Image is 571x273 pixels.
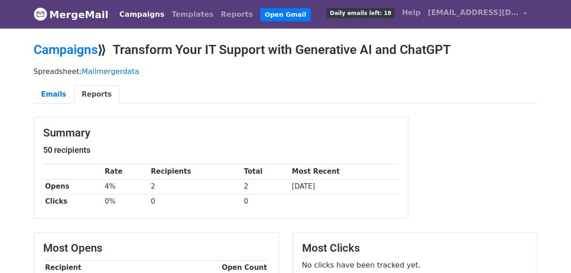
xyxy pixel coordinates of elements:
a: Daily emails left: 18 [323,4,398,22]
td: 0 [242,194,290,209]
th: Most Recent [290,164,399,179]
th: Opens [43,179,103,194]
td: 0% [103,194,149,209]
td: 4% [103,179,149,194]
span: Daily emails left: 18 [327,8,394,18]
h5: 50 recipients [43,145,399,155]
th: Clicks [43,194,103,209]
th: Recipients [149,164,242,179]
a: Reports [74,85,119,104]
h3: Most Opens [43,242,269,255]
td: 0 [149,194,242,209]
p: Spreadsheet: [34,67,538,76]
p: No clicks have been tracked yet. [302,260,528,270]
a: MergeMail [34,5,109,24]
td: [DATE] [290,179,399,194]
a: Mailmergerdata [82,67,139,76]
img: MergeMail logo [34,7,47,21]
a: Templates [168,5,217,24]
td: 2 [149,179,242,194]
h2: ⟫ Transform Your IT Support with Generative AI and ChatGPT [34,42,538,58]
h3: Summary [43,127,399,140]
td: 2 [242,179,290,194]
a: [EMAIL_ADDRESS][DOMAIN_NAME] [424,4,531,25]
a: Reports [217,5,257,24]
a: Open Gmail [260,8,311,21]
a: Help [398,4,424,22]
a: Emails [34,85,74,104]
span: [EMAIL_ADDRESS][DOMAIN_NAME] [428,7,519,18]
a: Campaigns [34,42,98,57]
a: Campaigns [116,5,168,24]
th: Rate [103,164,149,179]
th: Total [242,164,290,179]
h3: Most Clicks [302,242,528,255]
